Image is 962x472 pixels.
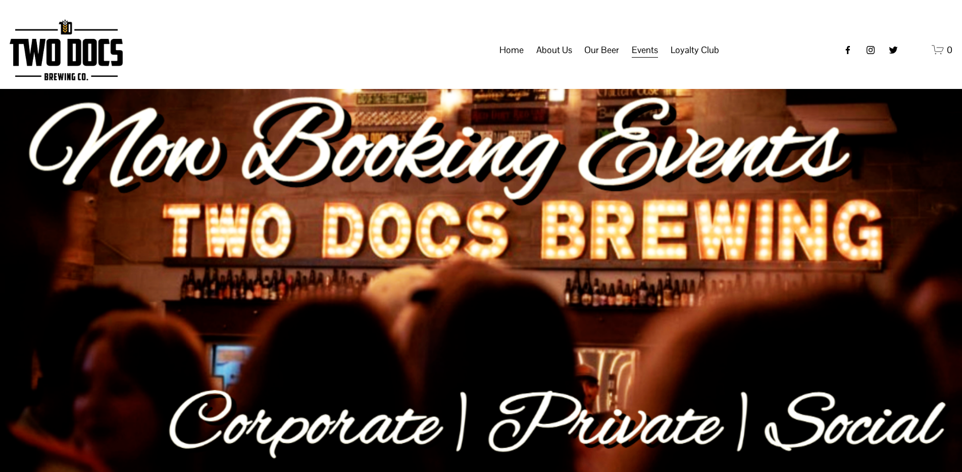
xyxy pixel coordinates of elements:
img: Two Docs Brewing Co. [10,19,123,80]
a: folder dropdown [671,40,719,60]
a: folder dropdown [632,40,658,60]
a: Facebook [843,45,853,55]
span: Loyalty Club [671,41,719,59]
a: instagram-unauth [866,45,876,55]
a: 0 [932,43,952,56]
span: Our Beer [584,41,619,59]
a: Home [499,40,524,60]
span: 0 [947,44,952,56]
a: folder dropdown [536,40,572,60]
span: About Us [536,41,572,59]
a: folder dropdown [584,40,619,60]
a: twitter-unauth [888,45,898,55]
span: Events [632,41,658,59]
